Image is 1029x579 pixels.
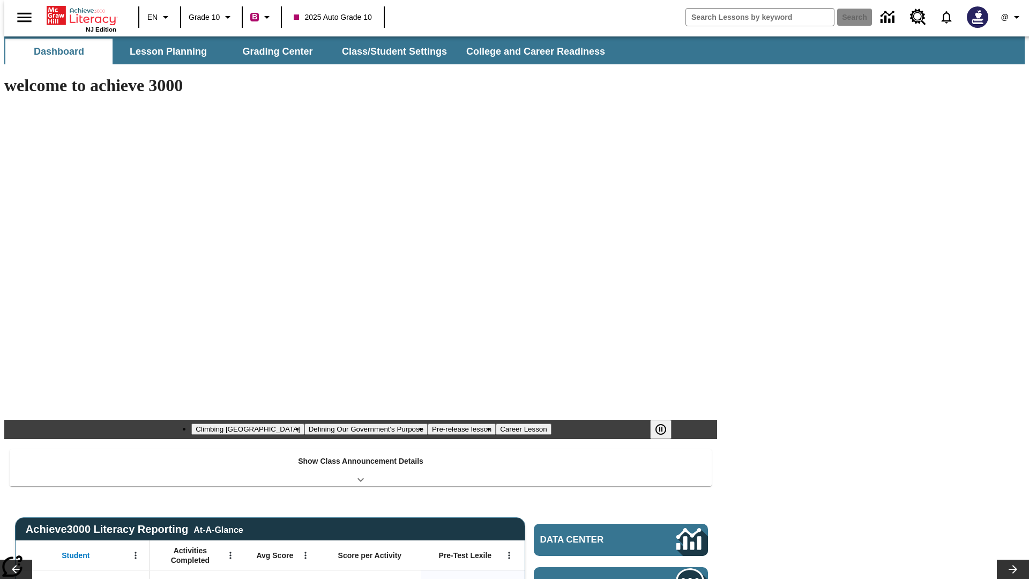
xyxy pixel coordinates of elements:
span: Score per Activity [338,551,402,560]
button: Slide 1 Climbing Mount Tai [191,424,304,435]
button: Open Menu [128,547,144,563]
div: Show Class Announcement Details [10,449,712,486]
button: Grade: Grade 10, Select a grade [184,8,238,27]
span: Avg Score [256,551,293,560]
span: Grade 10 [189,12,220,23]
span: B [252,10,257,24]
span: Data Center [540,535,640,545]
a: Data Center [534,524,708,556]
button: Grading Center [224,39,331,64]
h1: welcome to achieve 3000 [4,76,717,95]
button: Open side menu [9,2,40,33]
div: At-A-Glance [193,523,243,535]
button: Pause [650,420,672,439]
button: Open Menu [222,547,238,563]
button: Lesson Planning [115,39,222,64]
span: EN [147,12,158,23]
button: Profile/Settings [995,8,1029,27]
button: Open Menu [297,547,314,563]
button: Lesson carousel, Next [997,560,1029,579]
span: @ [1001,12,1008,23]
button: Boost Class color is violet red. Change class color [246,8,278,27]
div: SubNavbar [4,36,1025,64]
p: Show Class Announcement Details [298,456,423,467]
button: Dashboard [5,39,113,64]
button: Open Menu [501,547,517,563]
a: Data Center [874,3,904,32]
button: College and Career Readiness [458,39,614,64]
span: NJ Edition [86,26,116,33]
button: Slide 3 Pre-release lesson [428,424,496,435]
button: Class/Student Settings [333,39,456,64]
span: Student [62,551,90,560]
div: Home [47,4,116,33]
a: Notifications [933,3,960,31]
button: Language: EN, Select a language [143,8,177,27]
span: Achieve3000 Literacy Reporting [26,523,243,536]
input: search field [686,9,834,26]
div: SubNavbar [4,39,615,64]
a: Resource Center, Will open in new tab [904,3,933,32]
img: Avatar [967,6,988,28]
button: Slide 4 Career Lesson [496,424,551,435]
span: Activities Completed [155,546,226,565]
span: 2025 Auto Grade 10 [294,12,371,23]
div: Pause [650,420,682,439]
button: Slide 2 Defining Our Government's Purpose [304,424,428,435]
a: Home [47,5,116,26]
button: Select a new avatar [960,3,995,31]
span: Pre-Test Lexile [439,551,492,560]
